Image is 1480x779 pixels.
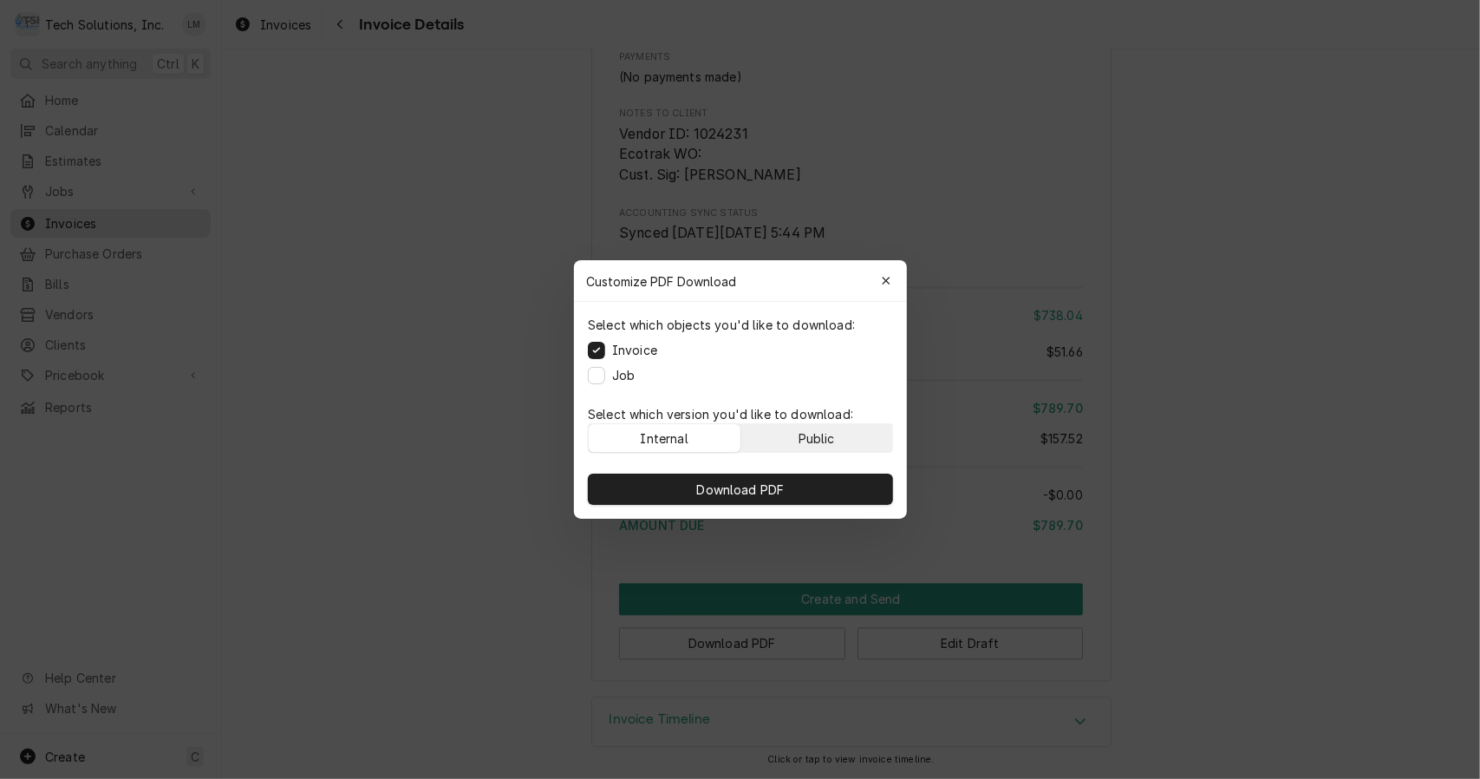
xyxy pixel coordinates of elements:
label: Job [612,366,635,384]
p: Select which objects you'd like to download: [588,316,855,334]
button: Download PDF [588,474,893,505]
span: Download PDF [693,481,787,499]
div: Customize PDF Download [574,260,907,302]
div: Public [798,429,834,448]
label: Invoice [612,341,657,359]
p: Select which version you'd like to download: [588,405,893,423]
div: Internal [640,429,688,448]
